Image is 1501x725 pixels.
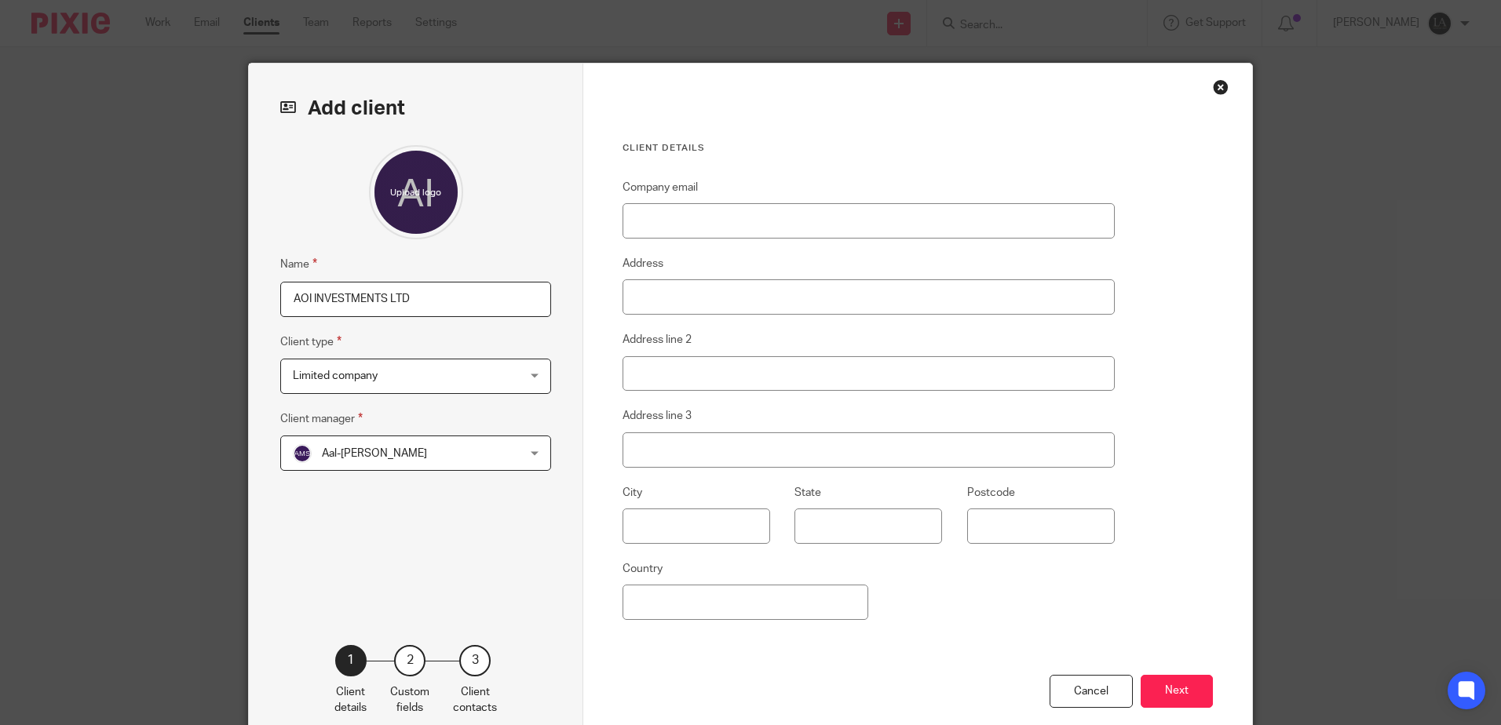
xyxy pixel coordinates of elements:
[623,142,1115,155] h3: Client details
[390,684,429,716] p: Custom fields
[1141,675,1213,709] button: Next
[967,485,1015,501] label: Postcode
[280,410,363,428] label: Client manager
[623,332,692,348] label: Address line 2
[293,370,378,381] span: Limited company
[293,444,312,463] img: svg%3E
[280,255,317,273] label: Name
[623,485,642,501] label: City
[334,684,367,716] p: Client details
[1050,675,1133,709] div: Cancel
[335,645,367,676] div: 1
[459,645,491,676] div: 3
[394,645,425,676] div: 2
[623,561,663,577] label: Country
[453,684,497,716] p: Client contacts
[280,95,551,122] h2: Add client
[322,448,427,459] span: Aal-[PERSON_NAME]
[1213,79,1229,95] div: Close this dialog window
[623,180,698,195] label: Company email
[280,333,341,351] label: Client type
[623,256,663,271] label: Address
[794,485,821,501] label: State
[623,408,692,424] label: Address line 3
